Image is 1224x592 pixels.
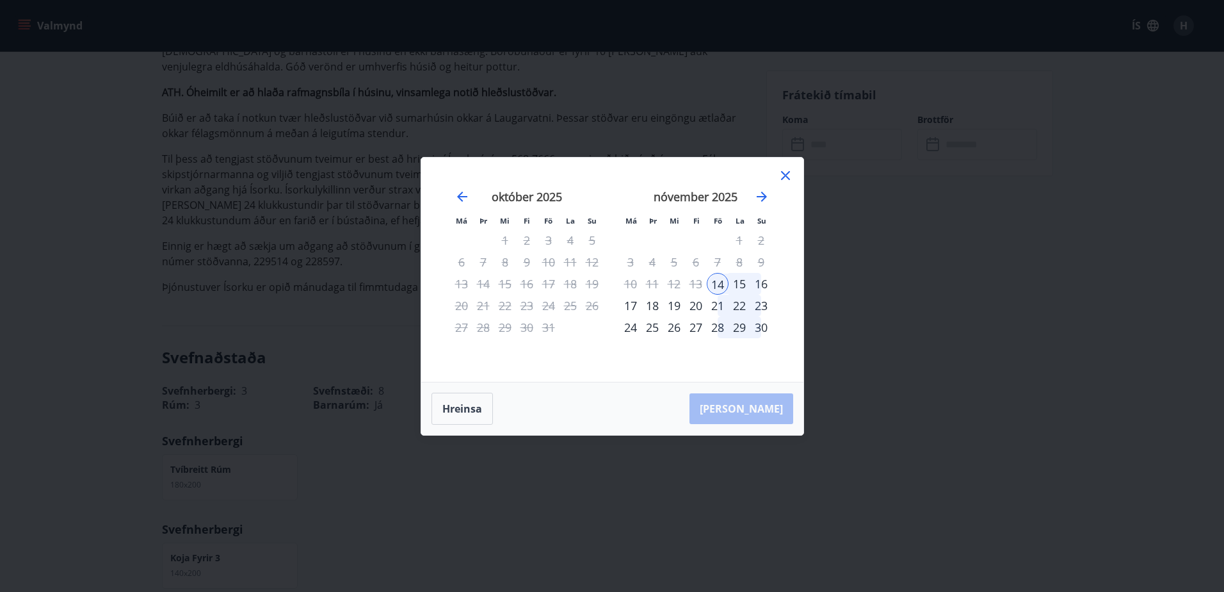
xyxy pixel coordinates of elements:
td: Not available. sunnudagur, 5. október 2025 [581,229,603,251]
td: Not available. þriðjudagur, 7. október 2025 [472,251,494,273]
td: Not available. laugardagur, 11. október 2025 [560,251,581,273]
td: Choose laugardagur, 29. nóvember 2025 as your check-out date. It’s available. [729,317,750,338]
div: 18 [641,295,663,317]
td: Not available. þriðjudagur, 14. október 2025 [472,273,494,295]
td: Not available. laugardagur, 1. nóvember 2025 [729,229,750,251]
td: Not available. laugardagur, 8. nóvember 2025 [729,251,750,273]
div: Aðeins útritun í boði [707,251,729,273]
div: 24 [620,317,641,338]
td: Not available. þriðjudagur, 4. nóvember 2025 [641,251,663,273]
td: Choose fimmtudagur, 27. nóvember 2025 as your check-out date. It’s available. [685,317,707,338]
div: 21 [707,295,729,317]
div: 14 [707,273,729,295]
small: La [736,216,745,226]
div: 29 [729,317,750,338]
td: Not available. mánudagur, 6. október 2025 [451,251,472,273]
div: 23 [750,295,772,317]
td: Not available. föstudagur, 10. október 2025 [538,251,560,273]
div: Calendar [437,173,788,366]
small: Má [625,216,637,226]
td: Not available. laugardagur, 25. október 2025 [560,295,581,317]
td: Not available. laugardagur, 18. október 2025 [560,273,581,295]
td: Not available. föstudagur, 17. október 2025 [538,273,560,295]
td: Not available. fimmtudagur, 13. nóvember 2025 [685,273,707,295]
td: Not available. fimmtudagur, 2. október 2025 [516,229,538,251]
div: Aðeins útritun í boði [516,273,538,295]
td: Not available. þriðjudagur, 21. október 2025 [472,295,494,317]
td: Choose mánudagur, 17. nóvember 2025 as your check-out date. It’s available. [620,295,641,317]
td: Choose laugardagur, 22. nóvember 2025 as your check-out date. It’s available. [729,295,750,317]
td: Not available. sunnudagur, 26. október 2025 [581,295,603,317]
div: 16 [750,273,772,295]
td: Choose þriðjudagur, 25. nóvember 2025 as your check-out date. It’s available. [641,317,663,338]
td: Not available. miðvikudagur, 8. október 2025 [494,251,516,273]
td: Not available. miðvikudagur, 1. október 2025 [494,229,516,251]
td: Selected as start date. föstudagur, 14. nóvember 2025 [707,273,729,295]
td: Not available. sunnudagur, 12. október 2025 [581,251,603,273]
small: Fi [693,216,700,226]
small: Má [456,216,467,226]
td: Not available. miðvikudagur, 5. nóvember 2025 [663,251,685,273]
strong: október 2025 [492,189,562,204]
div: Aðeins útritun í boði [538,295,560,317]
td: Not available. sunnudagur, 9. nóvember 2025 [750,251,772,273]
div: 15 [729,273,750,295]
button: Hreinsa [431,393,493,425]
small: Su [588,216,597,226]
div: Move backward to switch to the previous month. [455,189,470,204]
td: Not available. miðvikudagur, 12. nóvember 2025 [663,273,685,295]
div: 19 [663,295,685,317]
small: Fö [544,216,552,226]
td: Not available. mánudagur, 10. nóvember 2025 [620,273,641,295]
div: 27 [685,317,707,338]
td: Not available. fimmtudagur, 23. október 2025 [516,295,538,317]
td: Not available. föstudagur, 3. október 2025 [538,229,560,251]
small: Þr [649,216,657,226]
td: Not available. mánudagur, 20. október 2025 [451,295,472,317]
td: Choose sunnudagur, 16. nóvember 2025 as your check-out date. It’s available. [750,273,772,295]
td: Not available. föstudagur, 31. október 2025 [538,317,560,338]
td: Choose föstudagur, 21. nóvember 2025 as your check-out date. It’s available. [707,295,729,317]
div: 28 [707,317,729,338]
strong: nóvember 2025 [654,189,737,204]
td: Not available. þriðjudagur, 11. nóvember 2025 [641,273,663,295]
td: Not available. laugardagur, 4. október 2025 [560,229,581,251]
div: 22 [729,295,750,317]
td: Not available. fimmtudagur, 30. október 2025 [516,317,538,338]
div: 25 [641,317,663,338]
td: Not available. mánudagur, 3. nóvember 2025 [620,251,641,273]
td: Not available. fimmtudagur, 6. nóvember 2025 [685,251,707,273]
td: Choose mánudagur, 24. nóvember 2025 as your check-out date. It’s available. [620,317,641,338]
td: Not available. fimmtudagur, 9. október 2025 [516,251,538,273]
td: Not available. fimmtudagur, 16. október 2025 [516,273,538,295]
small: Su [757,216,766,226]
small: Fi [524,216,530,226]
div: Aðeins útritun í boði [538,317,560,338]
div: 26 [663,317,685,338]
td: Choose sunnudagur, 30. nóvember 2025 as your check-out date. It’s available. [750,317,772,338]
td: Choose þriðjudagur, 18. nóvember 2025 as your check-out date. It’s available. [641,295,663,317]
small: Mi [670,216,679,226]
td: Choose föstudagur, 28. nóvember 2025 as your check-out date. It’s available. [707,317,729,338]
td: Choose laugardagur, 15. nóvember 2025 as your check-out date. It’s available. [729,273,750,295]
div: 20 [685,295,707,317]
td: Not available. mánudagur, 13. október 2025 [451,273,472,295]
td: Choose miðvikudagur, 26. nóvember 2025 as your check-out date. It’s available. [663,317,685,338]
td: Not available. sunnudagur, 19. október 2025 [581,273,603,295]
div: Move forward to switch to the next month. [754,189,769,204]
td: Not available. miðvikudagur, 29. október 2025 [494,317,516,338]
td: Choose sunnudagur, 23. nóvember 2025 as your check-out date. It’s available. [750,295,772,317]
small: La [566,216,575,226]
td: Not available. mánudagur, 27. október 2025 [451,317,472,338]
small: Fö [714,216,722,226]
td: Not available. föstudagur, 24. október 2025 [538,295,560,317]
td: Not available. þriðjudagur, 28. október 2025 [472,317,494,338]
td: Choose fimmtudagur, 20. nóvember 2025 as your check-out date. It’s available. [685,295,707,317]
small: Mi [500,216,510,226]
td: Not available. föstudagur, 7. nóvember 2025 [707,251,729,273]
div: 17 [620,295,641,317]
td: Not available. sunnudagur, 2. nóvember 2025 [750,229,772,251]
td: Not available. miðvikudagur, 22. október 2025 [494,295,516,317]
td: Choose miðvikudagur, 19. nóvember 2025 as your check-out date. It’s available. [663,295,685,317]
td: Not available. miðvikudagur, 15. október 2025 [494,273,516,295]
